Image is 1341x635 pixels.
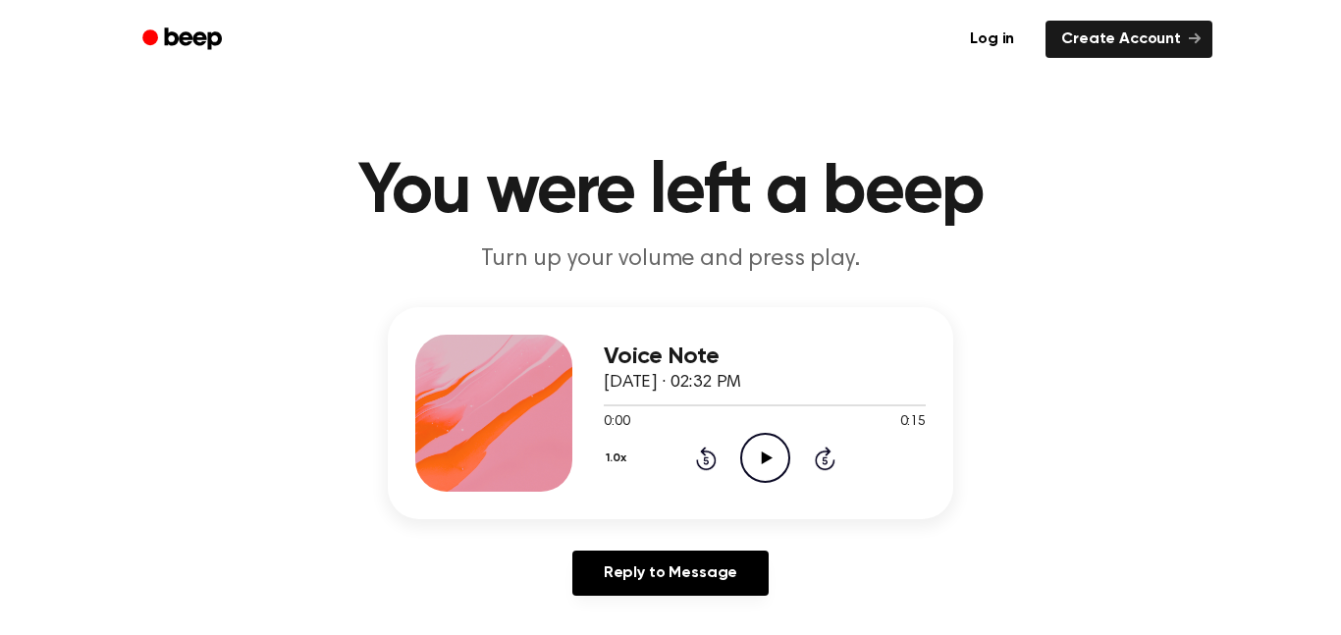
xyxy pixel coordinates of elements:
[604,442,633,475] button: 1.0x
[572,551,769,596] a: Reply to Message
[294,243,1047,276] p: Turn up your volume and press play.
[168,157,1173,228] h1: You were left a beep
[129,21,240,59] a: Beep
[604,374,741,392] span: [DATE] · 02:32 PM
[604,412,629,433] span: 0:00
[900,412,926,433] span: 0:15
[604,344,926,370] h3: Voice Note
[1046,21,1212,58] a: Create Account
[950,17,1034,62] a: Log in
